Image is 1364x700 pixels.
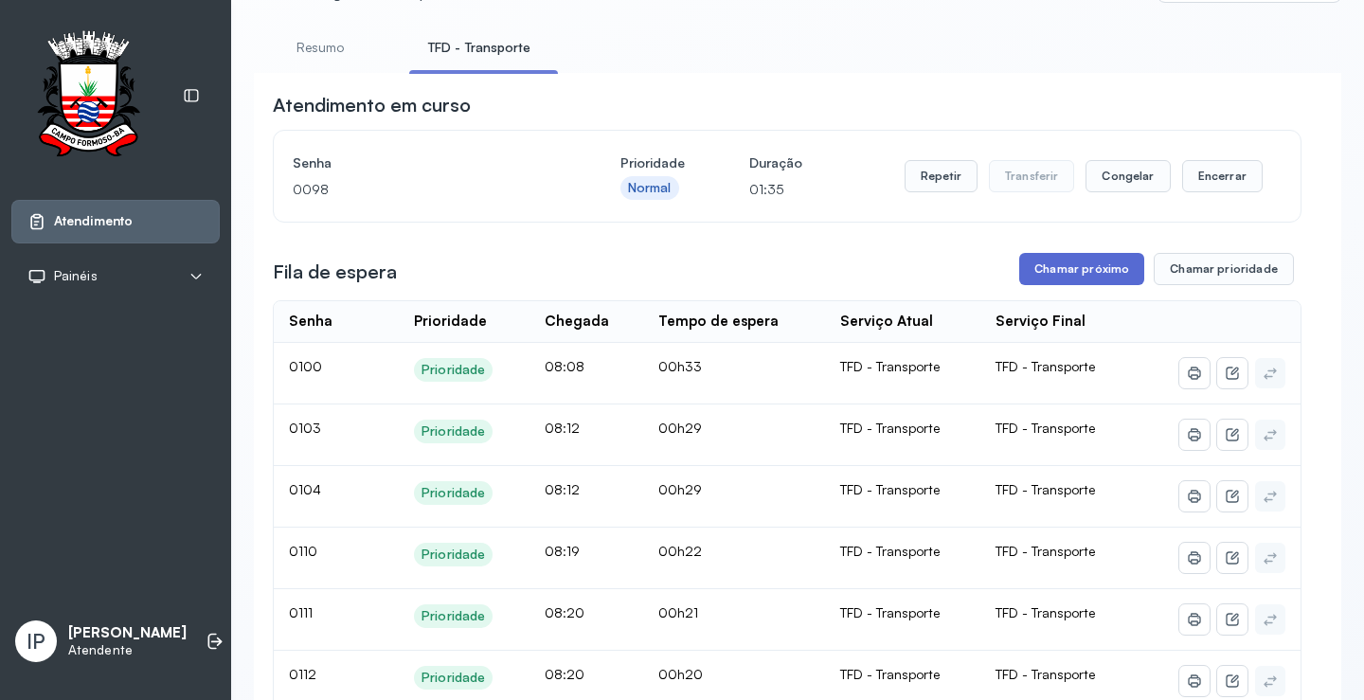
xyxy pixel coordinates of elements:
[545,481,580,497] span: 08:12
[422,608,485,624] div: Prioridade
[905,160,978,192] button: Repetir
[422,547,485,563] div: Prioridade
[54,268,98,284] span: Painéis
[289,313,332,331] div: Senha
[840,420,966,437] div: TFD - Transporte
[1019,253,1144,285] button: Chamar próximo
[289,604,313,620] span: 0111
[254,32,386,63] a: Resumo
[658,358,702,374] span: 00h33
[422,362,485,378] div: Prioridade
[293,176,556,203] p: 0098
[996,420,1095,436] span: TFD - Transporte
[289,358,322,374] span: 0100
[545,313,609,331] div: Chegada
[545,666,584,682] span: 08:20
[840,666,966,683] div: TFD - Transporte
[996,358,1095,374] span: TFD - Transporte
[545,420,580,436] span: 08:12
[54,213,133,229] span: Atendimento
[658,666,703,682] span: 00h20
[658,313,779,331] div: Tempo de espera
[289,666,316,682] span: 0112
[289,543,317,559] span: 0110
[840,313,933,331] div: Serviço Atual
[658,543,702,559] span: 00h22
[545,604,584,620] span: 08:20
[658,481,702,497] span: 00h29
[1154,253,1294,285] button: Chamar prioridade
[628,180,672,196] div: Normal
[27,212,204,231] a: Atendimento
[840,358,966,375] div: TFD - Transporte
[996,666,1095,682] span: TFD - Transporte
[996,604,1095,620] span: TFD - Transporte
[409,32,550,63] a: TFD - Transporte
[996,481,1095,497] span: TFD - Transporte
[68,642,187,658] p: Atendente
[1086,160,1170,192] button: Congelar
[749,150,802,176] h4: Duração
[658,604,698,620] span: 00h21
[422,670,485,686] div: Prioridade
[840,543,966,560] div: TFD - Transporte
[289,420,321,436] span: 0103
[273,92,471,118] h3: Atendimento em curso
[273,259,397,285] h3: Fila de espera
[658,420,702,436] span: 00h29
[996,543,1095,559] span: TFD - Transporte
[1182,160,1263,192] button: Encerrar
[293,150,556,176] h4: Senha
[422,485,485,501] div: Prioridade
[68,624,187,642] p: [PERSON_NAME]
[422,423,485,440] div: Prioridade
[840,481,966,498] div: TFD - Transporte
[414,313,487,331] div: Prioridade
[749,176,802,203] p: 01:35
[545,543,580,559] span: 08:19
[545,358,584,374] span: 08:08
[840,604,966,621] div: TFD - Transporte
[289,481,321,497] span: 0104
[989,160,1075,192] button: Transferir
[620,150,685,176] h4: Prioridade
[996,313,1086,331] div: Serviço Final
[20,30,156,162] img: Logotipo do estabelecimento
